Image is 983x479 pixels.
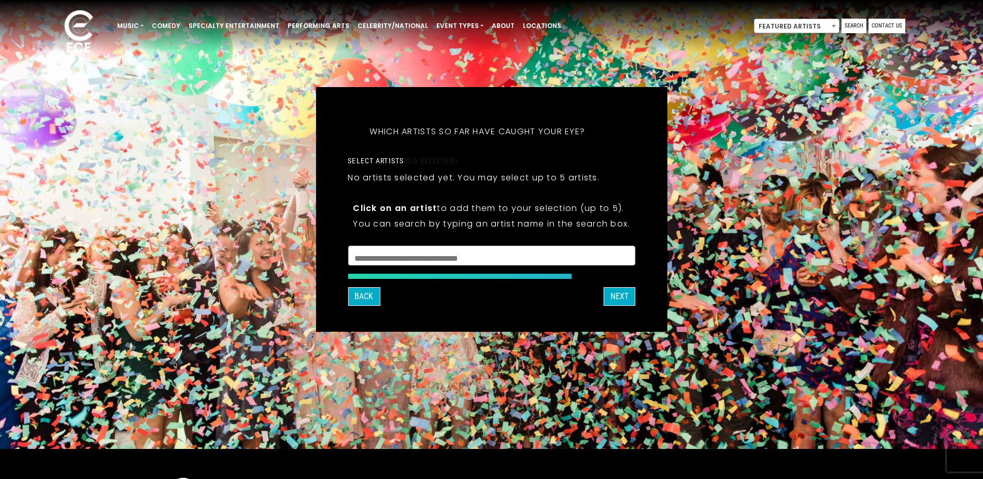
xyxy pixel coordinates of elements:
a: Search [842,19,866,33]
a: Specialty Entertainment [184,17,283,35]
a: Comedy [148,17,184,35]
a: Event Types [432,17,488,35]
strong: Click on an artist [353,202,437,214]
a: Performing Arts [283,17,353,35]
textarea: Search [354,252,628,262]
a: Locations [519,17,565,35]
h5: Which artists so far have caught your eye? [348,113,607,150]
a: Contact Us [868,19,905,33]
button: Next [604,287,635,306]
span: Featured Artists [754,19,839,33]
p: No artists selected yet. You may select up to 5 artists. [348,171,600,184]
p: You can search by typing an artist name in the search box. [353,217,630,230]
a: About [488,17,519,35]
a: Music [113,17,148,35]
span: (0/5 selected) [404,157,458,165]
span: Featured Artists [754,19,839,34]
a: Celebrity/National [353,17,432,35]
button: Back [348,287,380,306]
label: Select artists [348,156,457,165]
p: to add them to your selection (up to 5). [353,202,630,215]
img: ece_new_logo_whitev2-1.png [53,7,105,58]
